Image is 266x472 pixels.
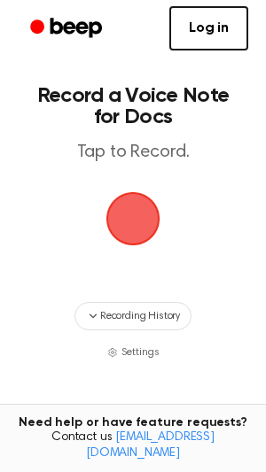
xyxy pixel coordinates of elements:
p: Tap to Record. [32,142,234,164]
span: Contact us [11,430,255,461]
button: Recording History [74,302,192,330]
h1: Record a Voice Note for Docs [32,85,234,128]
button: Settings [107,344,160,360]
span: Settings [121,344,160,360]
a: Beep [18,12,118,46]
a: [EMAIL_ADDRESS][DOMAIN_NAME] [86,431,215,460]
a: Log in [169,6,248,50]
span: Recording History [100,308,180,324]
img: Beep Logo [106,192,160,245]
